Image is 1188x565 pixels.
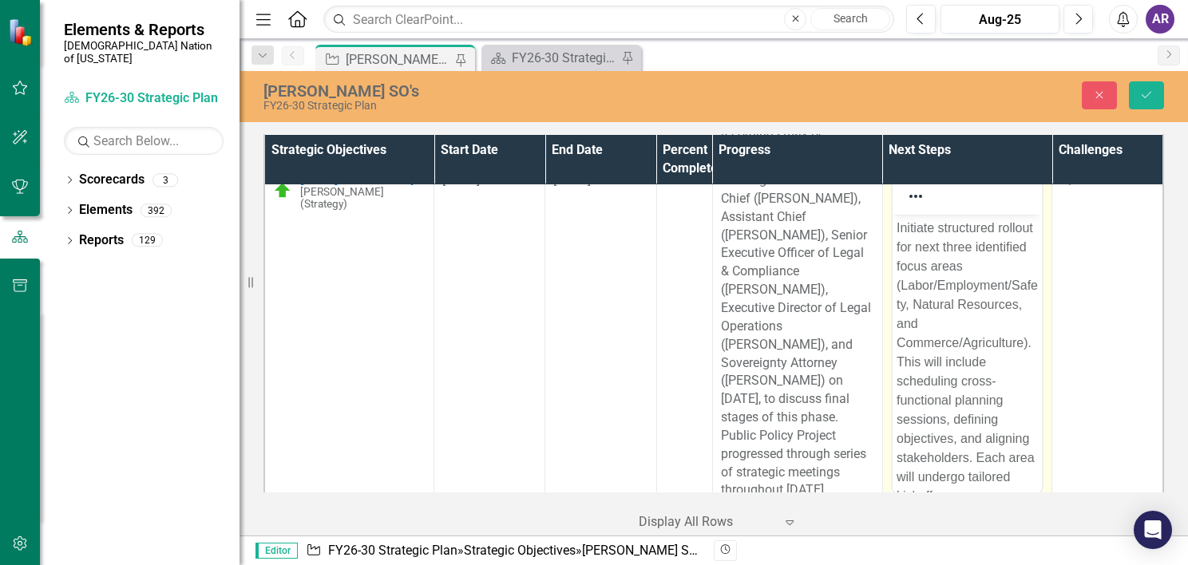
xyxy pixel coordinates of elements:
[834,12,868,25] span: Search
[893,215,1043,493] iframe: Rich Text Area
[902,185,929,207] button: Reveal or hide additional toolbar items
[1134,511,1172,549] div: Open Intercom Messenger
[810,8,890,30] button: Search
[323,6,894,34] input: Search ClearPoint...
[79,171,145,189] a: Scorecards
[940,5,1059,34] button: Aug-25
[8,18,36,45] img: ClearPoint Strategy
[273,181,292,200] img: On Target
[64,20,224,39] span: Elements & Reports
[946,10,1054,30] div: Aug-25
[79,201,133,219] a: Elements
[464,543,576,558] a: Strategic Objectives
[263,82,761,100] div: [PERSON_NAME] SO's
[582,543,706,558] div: [PERSON_NAME] SO's
[132,234,163,247] div: 129
[1146,5,1174,34] button: AR
[152,173,178,187] div: 3
[306,542,702,560] div: » »
[255,543,298,559] span: Editor
[346,49,451,69] div: [PERSON_NAME] SO's
[328,543,457,558] a: FY26-30 Strategic Plan
[64,89,224,108] a: FY26-30 Strategic Plan
[263,100,761,112] div: FY26-30 Strategic Plan
[4,4,146,483] p: Initiate structured rollout for next three identified focus areas (Labor/Employment/Safety, Natur...
[300,186,426,210] small: [PERSON_NAME] (Strategy)
[485,48,617,68] a: FY26-30 Strategic Plan
[64,127,224,155] input: Search Below...
[79,231,124,250] a: Reports
[64,39,224,65] small: [DEMOGRAPHIC_DATA] Nation of [US_STATE]
[141,203,172,217] div: 392
[512,48,617,68] div: FY26-30 Strategic Plan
